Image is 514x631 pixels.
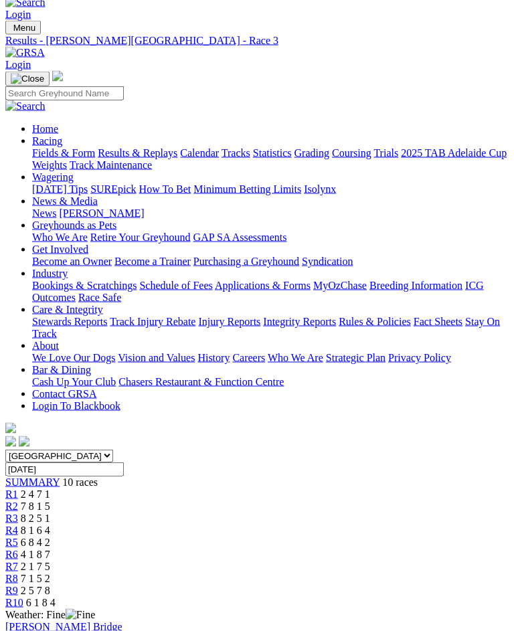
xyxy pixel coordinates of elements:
[5,100,46,112] img: Search
[5,501,18,512] a: R2
[5,476,60,488] a: SUMMARY
[313,280,367,291] a: MyOzChase
[5,59,31,70] a: Login
[32,232,88,243] a: Who We Are
[5,561,18,572] span: R7
[26,597,56,608] span: 6 1 8 4
[59,207,144,219] a: [PERSON_NAME]
[32,388,96,399] a: Contact GRSA
[32,123,58,134] a: Home
[215,280,311,291] a: Applications & Forms
[5,47,45,59] img: GRSA
[5,513,18,524] a: R3
[232,352,265,363] a: Careers
[326,352,385,363] a: Strategic Plan
[5,436,16,447] img: facebook.svg
[5,573,18,584] a: R8
[193,183,301,195] a: Minimum Betting Limits
[193,232,287,243] a: GAP SA Assessments
[32,316,500,339] a: Stay On Track
[388,352,451,363] a: Privacy Policy
[32,207,509,219] div: News & Media
[302,256,353,267] a: Syndication
[114,256,191,267] a: Become a Trainer
[32,183,509,195] div: Wagering
[5,585,18,596] a: R9
[5,35,509,47] a: Results - [PERSON_NAME][GEOGRAPHIC_DATA] - Race 3
[78,292,121,303] a: Race Safe
[32,268,68,279] a: Industry
[32,219,116,231] a: Greyhounds as Pets
[32,400,120,412] a: Login To Blackbook
[32,159,67,171] a: Weights
[32,256,509,268] div: Get Involved
[304,183,336,195] a: Isolynx
[263,316,336,327] a: Integrity Reports
[32,304,103,315] a: Care & Integrity
[19,436,29,447] img: twitter.svg
[32,280,509,304] div: Industry
[5,488,18,500] a: R1
[139,183,191,195] a: How To Bet
[5,86,124,100] input: Search
[32,280,137,291] a: Bookings & Scratchings
[32,244,88,255] a: Get Involved
[32,376,116,387] a: Cash Up Your Club
[139,280,212,291] a: Schedule of Fees
[197,352,230,363] a: History
[5,609,95,620] span: Weather: Fine
[32,280,484,303] a: ICG Outcomes
[5,423,16,434] img: logo-grsa-white.png
[32,147,95,159] a: Fields & Form
[21,525,50,536] span: 8 1 6 4
[21,488,50,500] span: 2 4 7 1
[180,147,219,159] a: Calendar
[11,74,44,84] img: Close
[5,525,18,536] a: R4
[369,280,462,291] a: Breeding Information
[5,549,18,560] a: R6
[253,147,292,159] a: Statistics
[32,352,509,364] div: About
[118,352,195,363] a: Vision and Values
[32,135,62,147] a: Racing
[32,147,509,171] div: Racing
[21,537,50,548] span: 6 8 4 2
[373,147,398,159] a: Trials
[21,561,50,572] span: 2 1 7 5
[5,21,41,35] button: Toggle navigation
[32,195,98,207] a: News & Media
[339,316,411,327] a: Rules & Policies
[32,340,59,351] a: About
[401,147,507,159] a: 2025 TAB Adelaide Cup
[110,316,195,327] a: Track Injury Rebate
[13,23,35,33] span: Menu
[5,72,50,86] button: Toggle navigation
[5,9,31,20] a: Login
[62,476,98,488] span: 10 races
[32,232,509,244] div: Greyhounds as Pets
[32,364,91,375] a: Bar & Dining
[32,207,56,219] a: News
[5,462,124,476] input: Select date
[193,256,299,267] a: Purchasing a Greyhound
[32,316,509,340] div: Care & Integrity
[21,573,50,584] span: 7 1 5 2
[332,147,371,159] a: Coursing
[294,147,329,159] a: Grading
[5,597,23,608] a: R10
[52,71,63,82] img: logo-grsa-white.png
[90,183,136,195] a: SUREpick
[21,585,50,596] span: 2 5 7 8
[5,537,18,548] a: R5
[21,513,50,524] span: 8 2 5 1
